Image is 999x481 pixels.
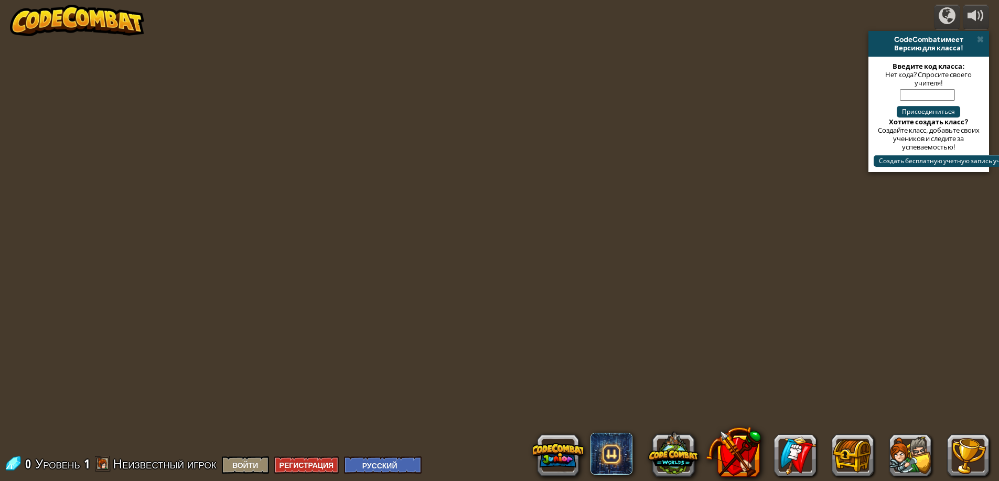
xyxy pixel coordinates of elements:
[874,126,984,151] div: Создайте класс, добавьте своих учеников и следите за успеваемостью!
[274,456,339,474] button: Регистрация
[874,117,984,126] div: Хотите создать класс?
[934,5,960,29] button: Кампании
[222,456,269,474] button: Войти
[84,455,90,472] span: 1
[873,35,985,44] div: CodeCombat имеет
[10,5,144,36] img: CodeCombat - Learn how to code by playing a game
[873,44,985,52] div: Версию для класса!
[874,70,984,87] div: Нет кода? Спросите своего учителя!
[897,106,960,117] button: Присоединиться
[113,455,217,472] span: Неизвестный игрок
[25,455,34,472] span: 0
[963,5,989,29] button: Регулировать громкость
[35,455,80,473] span: Уровень
[874,62,984,70] div: Введите код класса:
